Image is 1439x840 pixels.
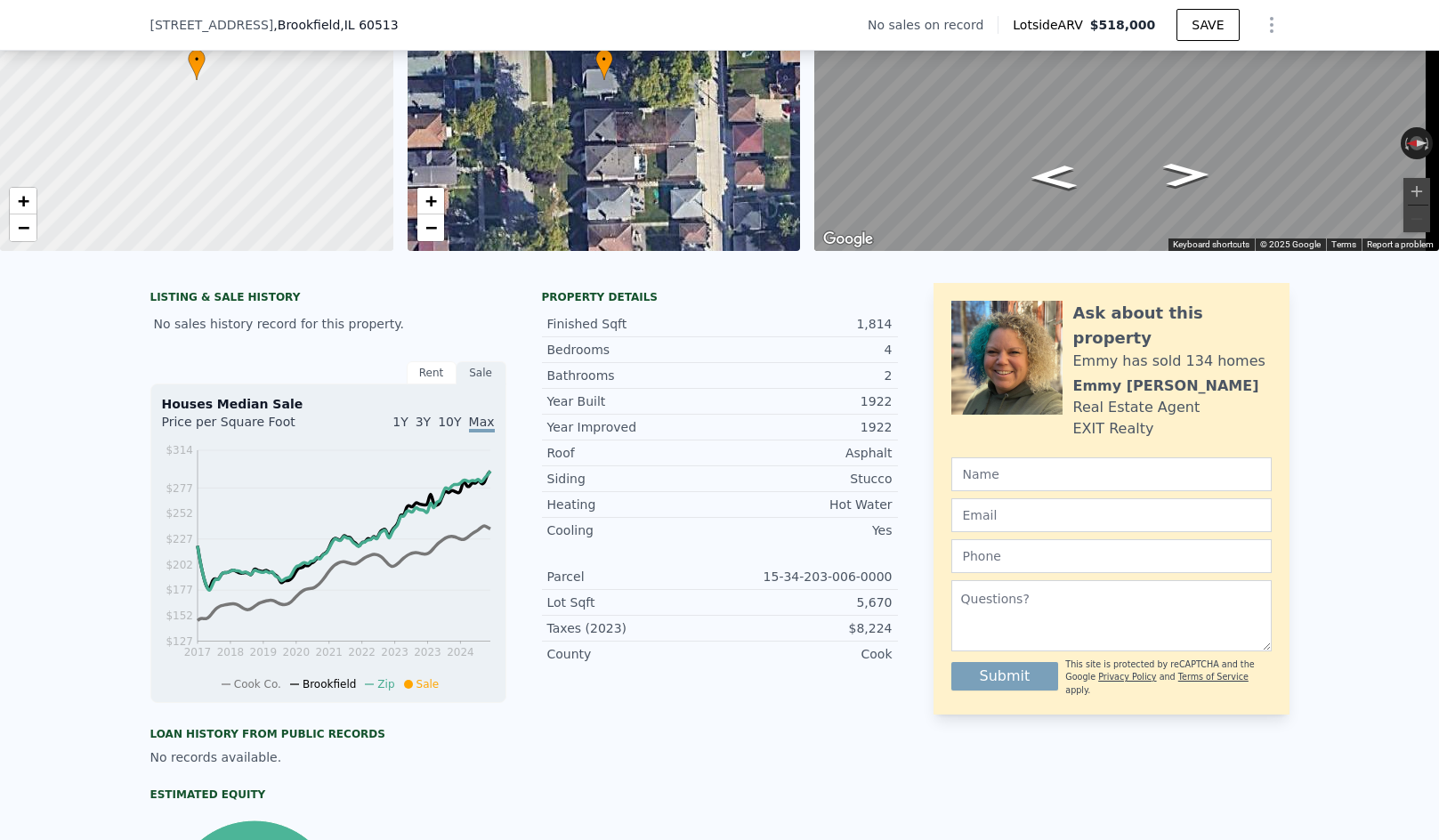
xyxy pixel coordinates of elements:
path: Go North, Oak Ave [1010,159,1096,195]
div: Property details [542,290,898,304]
span: • [188,52,206,68]
div: Rent [407,361,457,384]
a: Zoom in [10,188,36,214]
img: Google [819,228,877,251]
button: Zoom in [1403,178,1430,205]
a: Zoom out [417,214,444,241]
div: Finished Sqft [547,315,720,333]
a: Zoom in [417,188,444,214]
button: Reset the view [1401,136,1433,150]
tspan: $227 [166,533,193,545]
tspan: 2023 [381,646,408,658]
span: Zip [377,678,394,691]
span: • [595,52,613,68]
span: − [18,216,29,238]
div: LISTING & SALE HISTORY [150,290,506,308]
div: • [595,49,613,80]
div: Cooling [547,521,720,539]
tspan: $152 [166,610,193,622]
div: Stucco [720,470,893,488]
span: − [424,216,436,238]
tspan: $177 [166,584,193,596]
div: Ask about this property [1073,301,1272,351]
div: $8,224 [720,619,893,637]
span: , Brookfield [273,16,398,34]
div: Cook [720,645,893,663]
button: Rotate clockwise [1424,127,1434,159]
a: Privacy Policy [1098,672,1156,682]
span: 3Y [416,415,431,429]
div: Parcel [547,568,720,586]
span: + [18,190,29,212]
div: Lot Sqft [547,594,720,611]
div: 1,814 [720,315,893,333]
span: [STREET_ADDRESS] [150,16,274,34]
button: Zoom out [1403,206,1430,232]
div: No sales on record [868,16,998,34]
div: No sales history record for this property. [150,308,506,340]
tspan: $277 [166,482,193,495]
div: Bedrooms [547,341,720,359]
tspan: 2019 [249,646,277,658]
input: Phone [951,539,1272,573]
div: Asphalt [720,444,893,462]
a: Terms (opens in new tab) [1331,239,1356,249]
button: Show Options [1254,7,1289,43]
div: Year Built [547,392,720,410]
div: Price per Square Foot [162,413,328,441]
div: Real Estate Agent [1073,397,1201,418]
button: Keyboard shortcuts [1173,238,1249,251]
span: 1Y [392,415,408,429]
span: + [424,190,436,212]
span: Sale [416,678,440,691]
input: Email [951,498,1272,532]
tspan: $252 [166,507,193,520]
div: Taxes (2023) [547,619,720,637]
button: Rotate counterclockwise [1401,127,1411,159]
a: Open this area in Google Maps (opens a new window) [819,228,877,251]
span: Cook Co. [234,678,281,691]
input: Name [951,457,1272,491]
tspan: 2023 [414,646,441,658]
div: 15-34-203-006-0000 [720,568,893,586]
div: 5,670 [720,594,893,611]
div: This site is protected by reCAPTCHA and the Google and apply. [1065,658,1271,697]
tspan: $202 [166,559,193,571]
div: Estimated Equity [150,787,506,802]
button: SAVE [1176,9,1239,41]
tspan: 2022 [348,646,376,658]
div: 1922 [720,392,893,410]
div: 4 [720,341,893,359]
div: Siding [547,470,720,488]
div: Emmy [PERSON_NAME] [1073,376,1259,397]
tspan: 2024 [447,646,474,658]
button: Submit [951,662,1059,691]
tspan: 2020 [282,646,310,658]
path: Go South, Oak Ave [1144,157,1230,193]
tspan: 2018 [216,646,244,658]
span: 10Y [438,415,461,429]
div: Bathrooms [547,367,720,384]
span: , IL 60513 [340,18,398,32]
span: © 2025 Google [1260,239,1321,249]
div: County [547,645,720,663]
div: Heating [547,496,720,513]
div: Hot Water [720,496,893,513]
div: Yes [720,521,893,539]
span: Lotside ARV [1013,16,1089,34]
div: Emmy has sold 134 homes [1073,351,1265,372]
a: Zoom out [10,214,36,241]
tspan: 2021 [315,646,343,658]
a: Report a problem [1367,239,1434,249]
div: No records available. [150,748,506,766]
div: • [188,49,206,80]
tspan: $127 [166,635,193,648]
div: Roof [547,444,720,462]
div: Year Improved [547,418,720,436]
div: EXIT Realty [1073,418,1154,440]
div: 1922 [720,418,893,436]
a: Terms of Service [1178,672,1249,682]
tspan: $314 [166,444,193,456]
div: 2 [720,367,893,384]
div: Houses Median Sale [162,395,495,413]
